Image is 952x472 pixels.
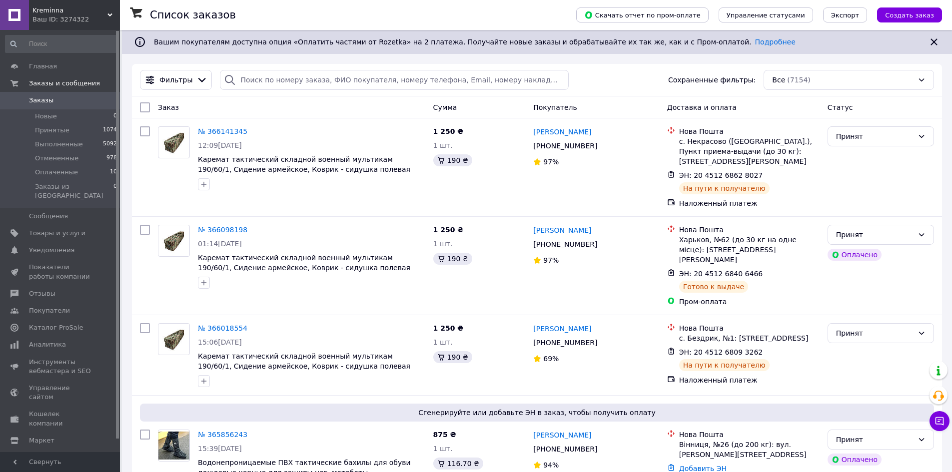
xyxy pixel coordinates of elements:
span: Каремат тактический складной военный мультикам 190/60/1, Сидение армейское, Коврик - сидушка поле... [198,155,410,183]
span: 01:14[DATE] [198,240,242,248]
div: Нова Пошта [679,323,820,333]
span: Покупатель [533,103,577,111]
a: № 366098198 [198,226,247,234]
div: Нова Пошта [679,430,820,440]
a: Фото товару [158,430,190,462]
span: Управление статусами [727,11,805,19]
span: Заказы из [GEOGRAPHIC_DATA] [35,182,113,200]
div: Нова Пошта [679,225,820,235]
span: Скачать отчет по пром-оплате [584,10,701,19]
span: 12:09[DATE] [198,141,242,149]
span: ЭН: 20 4512 6840 6466 [679,270,763,278]
span: Kreminna [32,6,107,15]
button: Экспорт [823,7,867,22]
span: Новые [35,112,57,121]
span: Сообщения [29,212,68,221]
a: Каремат тактический складной военный мультикам 190/60/1, Сидение армейское, Коврик - сидушка поле... [198,254,410,282]
div: 116.70 ₴ [433,458,483,470]
img: Фото товару [162,324,186,355]
h1: Список заказов [150,9,236,21]
span: Вашим покупателям доступна опция «Оплатить частями от Rozetka» на 2 платежа. Получайте новые зака... [154,38,796,46]
a: № 366018554 [198,324,247,332]
span: Кошелек компании [29,410,92,428]
span: 15:39[DATE] [198,445,242,453]
span: Заказы и сообщения [29,79,100,88]
div: Нова Пошта [679,126,820,136]
div: Принят [836,131,914,142]
input: Поиск [5,35,118,53]
span: Статус [828,103,853,111]
span: 1 шт. [433,240,453,248]
span: ЭН: 20 4512 6809 3262 [679,348,763,356]
span: ЭН: 20 4512 6862 8027 [679,171,763,179]
div: Принят [836,434,914,445]
span: Оплаченные [35,168,78,177]
span: Каталог ProSale [29,323,83,332]
span: [PHONE_NUMBER] [533,142,597,150]
span: 1 шт. [433,445,453,453]
a: [PERSON_NAME] [533,430,591,440]
a: Фото товару [158,225,190,257]
span: 1 250 ₴ [433,226,464,234]
span: Уведомления [29,246,74,255]
span: Создать заказ [885,11,934,19]
a: Фото товару [158,126,190,158]
span: 97% [543,158,559,166]
span: Инструменты вебмастера и SEO [29,358,92,376]
span: Выполненные [35,140,83,149]
span: [PHONE_NUMBER] [533,445,597,453]
div: На пути к получателю [679,359,770,371]
button: Чат с покупателем [930,411,950,431]
span: Маркет [29,436,54,445]
input: Поиск по номеру заказа, ФИО покупателя, номеру телефона, Email, номеру накладной [220,70,568,90]
span: Сгенерируйте или добавьте ЭН в заказ, чтобы получить оплату [144,408,930,418]
span: Показатели работы компании [29,263,92,281]
span: 978 [106,154,117,163]
a: № 366141345 [198,127,247,135]
div: 190 ₴ [433,253,472,265]
a: Фото товару [158,323,190,355]
div: с. Некрасово ([GEOGRAPHIC_DATA].), Пункт приема-выдачи (до 30 кг): [STREET_ADDRESS][PERSON_NAME] [679,136,820,166]
span: Отзывы [29,289,55,298]
span: Покупатели [29,306,70,315]
span: 1 250 ₴ [433,127,464,135]
div: Наложенный платеж [679,198,820,208]
span: Сохраненные фильтры: [668,75,756,85]
a: Подробнее [755,38,796,46]
span: [PHONE_NUMBER] [533,240,597,248]
div: Принят [836,328,914,339]
span: 69% [543,355,559,363]
div: 190 ₴ [433,154,472,166]
div: Принят [836,229,914,240]
span: Все [772,75,785,85]
span: 5092 [103,140,117,149]
div: Пром-оплата [679,297,820,307]
a: № 365856243 [198,431,247,439]
a: [PERSON_NAME] [533,225,591,235]
span: Доставка и оплата [667,103,737,111]
img: Фото товару [162,225,186,256]
a: Каремат тактический складной военный мультикам 190/60/1, Сидение армейское, Коврик - сидушка поле... [198,352,410,380]
span: 0 [113,112,117,121]
span: Заказ [158,103,179,111]
span: Заказы [29,96,53,105]
span: 10 [110,168,117,177]
span: Главная [29,62,57,71]
span: [PHONE_NUMBER] [533,339,597,347]
button: Создать заказ [877,7,942,22]
div: Харьков, №62 (до 30 кг на одне місце): [STREET_ADDRESS][PERSON_NAME] [679,235,820,265]
div: Оплачено [828,249,882,261]
span: 875 ₴ [433,431,456,439]
span: 1074 [103,126,117,135]
span: Принятые [35,126,69,135]
span: Управление сайтом [29,384,92,402]
button: Скачать отчет по пром-оплате [576,7,709,22]
div: с. Бездрик, №1: [STREET_ADDRESS] [679,333,820,343]
span: Аналитика [29,340,66,349]
img: Фото товару [162,127,186,158]
div: На пути к получателю [679,182,770,194]
span: 0 [113,182,117,200]
span: Отмененные [35,154,78,163]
